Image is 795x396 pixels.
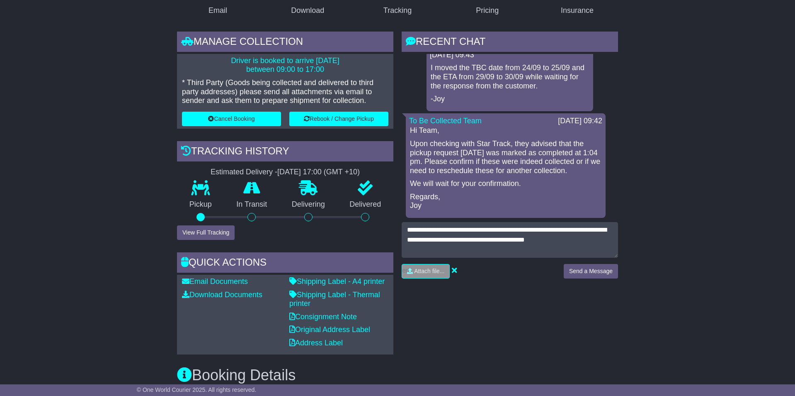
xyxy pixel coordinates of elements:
p: Hi Team, [410,126,601,135]
a: Shipping Label - A4 printer [289,277,385,286]
a: Original Address Label [289,325,370,334]
div: Keywords by Traffic [93,49,137,54]
div: Email [208,5,227,16]
a: To Be Collected Team [409,117,482,125]
a: Shipping Label - Thermal printer [289,291,380,308]
div: RECENT CHAT [402,32,618,54]
p: Pickup [177,200,224,209]
div: Quick Actions [177,252,393,275]
img: website_grey.svg [13,22,20,28]
div: Estimated Delivery - [177,168,393,177]
div: Pricing [476,5,499,16]
p: We will wait for your confirmation. [410,179,601,188]
div: Tracking [383,5,412,16]
button: Rebook / Change Pickup [289,112,388,126]
p: Driver is booked to arrive [DATE] between 09:00 to 17:00 [182,56,388,74]
div: Download [291,5,324,16]
h3: Booking Details [177,367,618,384]
a: Consignment Note [289,313,357,321]
p: Regards, Joy [410,193,601,210]
p: I moved the TBC date from 24/09 to 25/09 and the ETA from 29/09 to 30/09 while waiting for the re... [431,64,589,90]
a: Download Documents [182,291,262,299]
button: Send a Message [564,264,618,279]
p: * Third Party (Goods being collected and delivered to third party addresses) please send all atta... [182,78,388,105]
a: Address Label [289,339,343,347]
div: [DATE] 09:42 [558,117,602,126]
div: v 4.0.25 [23,13,41,20]
div: [DATE] 09:43 [430,51,590,60]
p: Delivered [337,200,394,209]
span: © One World Courier 2025. All rights reserved. [137,386,257,393]
div: Insurance [561,5,594,16]
a: Email Documents [182,277,248,286]
div: [DATE] 17:00 (GMT +10) [277,168,360,177]
p: In Transit [224,200,280,209]
button: Cancel Booking [182,112,281,126]
p: Delivering [279,200,337,209]
img: tab_domain_overview_orange.svg [24,48,31,55]
div: Manage collection [177,32,393,54]
img: tab_keywords_by_traffic_grey.svg [84,48,90,55]
div: Tracking history [177,141,393,164]
div: Domain: [DOMAIN_NAME] [22,22,91,28]
div: Domain Overview [33,49,74,54]
img: logo_orange.svg [13,13,20,20]
p: -Joy [431,95,589,104]
button: View Full Tracking [177,225,235,240]
p: Upon checking with Star Track, they advised that the pickup request [DATE] was marked as complete... [410,139,601,175]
